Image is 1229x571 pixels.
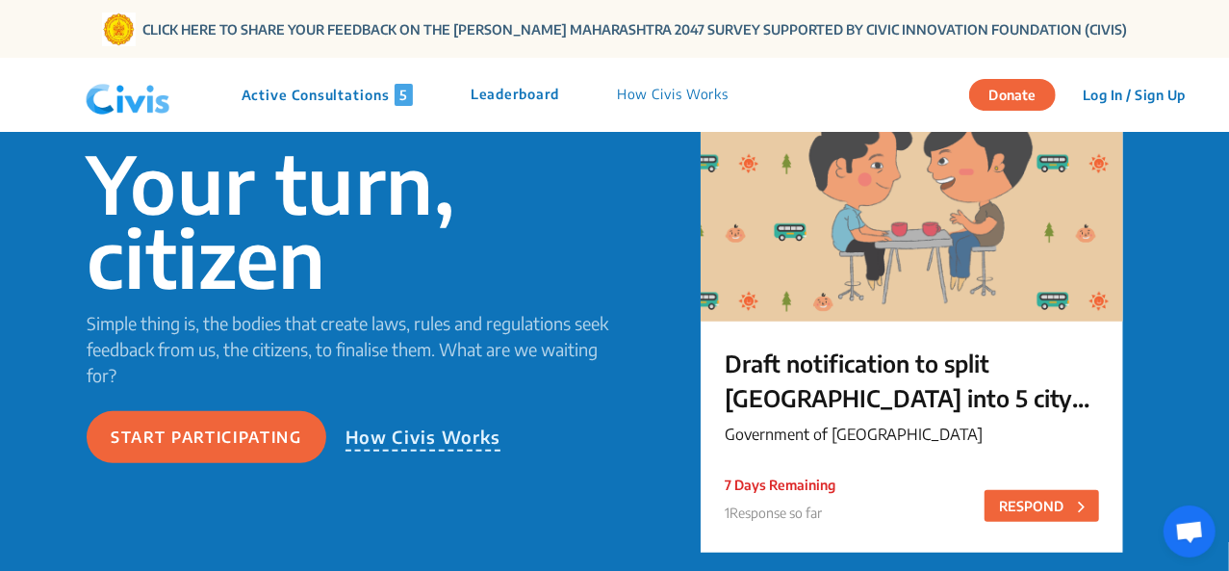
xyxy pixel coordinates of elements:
[87,411,326,463] button: Start participating
[1070,80,1198,110] button: Log In / Sign Up
[242,84,413,106] p: Active Consultations
[725,346,1099,415] p: Draft notification to split [GEOGRAPHIC_DATA] into 5 city corporations/[GEOGRAPHIC_DATA] ನಗರವನ್ನು...
[87,310,615,388] p: Simple thing is, the bodies that create laws, rules and regulations seek feedback from us, the ci...
[395,84,413,106] span: 5
[969,79,1056,111] button: Donate
[701,81,1123,562] a: Draft notification to split [GEOGRAPHIC_DATA] into 5 city corporations/[GEOGRAPHIC_DATA] ನಗರವನ್ನು...
[87,146,615,295] p: Your turn, citizen
[725,475,835,495] p: 7 Days Remaining
[78,66,178,124] img: navlogo.png
[985,490,1099,522] button: RESPOND
[969,84,1070,103] a: Donate
[102,13,136,46] img: Gom Logo
[725,503,835,523] p: 1
[730,505,822,521] span: Response so far
[1164,506,1216,558] a: Open chat
[346,424,501,452] p: How Civis Works
[725,423,1099,446] p: Government of [GEOGRAPHIC_DATA]
[143,19,1128,39] a: CLICK HERE TO SHARE YOUR FEEDBACK ON THE [PERSON_NAME] MAHARASHTRA 2047 SURVEY SUPPORTED BY CIVIC...
[471,84,559,106] p: Leaderboard
[617,84,730,106] p: How Civis Works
